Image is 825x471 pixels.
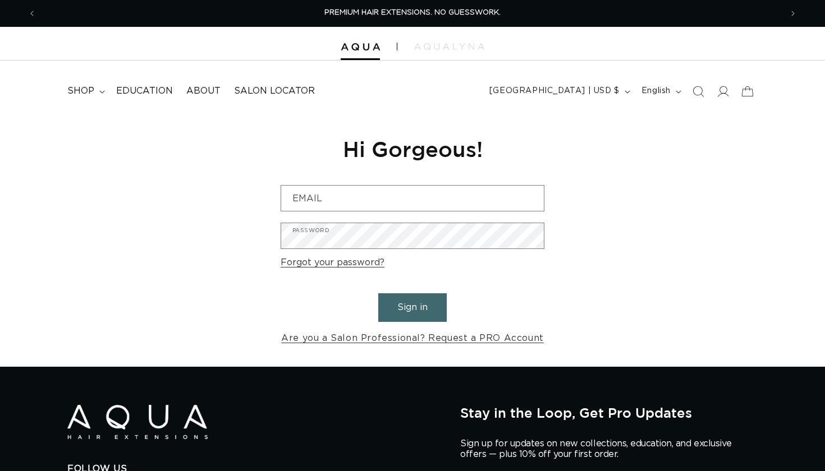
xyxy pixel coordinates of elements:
p: Sign up for updates on new collections, education, and exclusive offers — plus 10% off your first... [460,438,741,460]
span: shop [67,85,94,97]
span: [GEOGRAPHIC_DATA] | USD $ [489,85,620,97]
button: [GEOGRAPHIC_DATA] | USD $ [483,81,635,102]
summary: shop [61,78,109,104]
img: aqualyna.com [414,43,484,50]
span: Salon Locator [234,85,315,97]
a: Are you a Salon Professional? Request a PRO Account [281,330,544,347]
a: Education [109,78,180,104]
button: Previous announcement [20,3,44,24]
button: Sign in [378,293,447,322]
span: About [186,85,221,97]
h1: Hi Gorgeous! [281,135,544,163]
summary: Search [686,79,711,104]
input: Email [281,186,544,211]
span: English [641,85,671,97]
a: Forgot your password? [281,255,384,271]
span: Education [116,85,173,97]
h2: Stay in the Loop, Get Pro Updates [460,405,758,421]
button: Next announcement [781,3,805,24]
img: Aqua Hair Extensions [67,405,208,439]
button: English [635,81,686,102]
a: About [180,78,227,104]
img: Aqua Hair Extensions [341,43,380,51]
span: PREMIUM HAIR EXTENSIONS. NO GUESSWORK. [324,9,501,16]
a: Salon Locator [227,78,322,104]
